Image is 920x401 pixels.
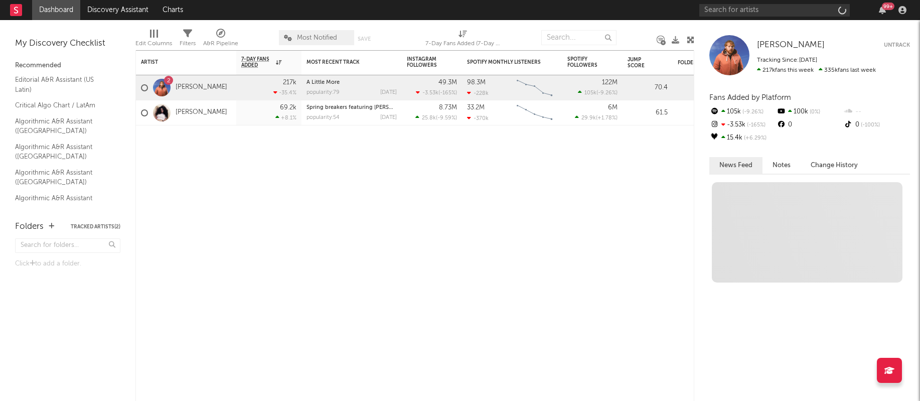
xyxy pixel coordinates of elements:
[407,56,442,68] div: Instagram Followers
[699,4,850,17] input: Search for artists
[512,75,557,100] svg: Chart title
[15,193,110,213] a: Algorithmic A&R Assistant ([GEOGRAPHIC_DATA])
[757,41,825,49] span: [PERSON_NAME]
[15,221,44,233] div: Folders
[757,40,825,50] a: [PERSON_NAME]
[141,59,216,65] div: Artist
[628,57,653,69] div: Jump Score
[709,131,776,145] div: 15.4k
[416,89,457,96] div: ( )
[467,79,486,86] div: 98.3M
[415,114,457,121] div: ( )
[135,25,172,54] div: Edit Columns
[71,224,120,229] button: Tracked Artists(2)
[598,90,616,96] span: -9.26 %
[745,122,765,128] span: -165 %
[843,105,910,118] div: --
[575,114,618,121] div: ( )
[709,94,791,101] span: Fans Added by Platform
[859,122,880,128] span: -100 %
[678,60,753,66] div: Folders
[628,107,668,119] div: 61.5
[306,105,418,110] a: Spring breakers featuring [PERSON_NAME]
[306,105,397,110] div: Spring breakers featuring kesha
[203,38,238,50] div: A&R Pipeline
[241,56,273,68] span: 7-Day Fans Added
[440,90,455,96] span: -165 %
[15,116,110,137] a: Algorithmic A&R Assistant ([GEOGRAPHIC_DATA])
[306,80,397,85] div: A Little More
[776,105,843,118] div: 100k
[176,83,227,92] a: [PERSON_NAME]
[275,114,296,121] div: +8.1 %
[176,108,227,117] a: [PERSON_NAME]
[776,118,843,131] div: 0
[628,82,668,94] div: 70.4
[541,30,617,45] input: Search...
[380,90,397,95] div: [DATE]
[280,104,296,111] div: 69.2k
[762,157,801,174] button: Notes
[467,90,489,96] div: -228k
[297,35,337,41] span: Most Notified
[608,104,618,111] div: 6M
[602,79,618,86] div: 122M
[438,79,457,86] div: 49.3M
[742,136,766,141] span: +6.29 %
[467,115,489,121] div: -370k
[358,36,371,42] button: Save
[567,56,602,68] div: Spotify Followers
[709,157,762,174] button: News Feed
[581,115,596,121] span: 29.9k
[757,57,817,63] span: Tracking Since: [DATE]
[15,238,120,253] input: Search for folders...
[425,38,501,50] div: 7-Day Fans Added (7-Day Fans Added)
[741,109,763,115] span: -9.26 %
[15,100,110,111] a: Critical Algo Chart / LatAm
[709,118,776,131] div: -3.53k
[15,74,110,95] a: Editorial A&R Assistant (US Latin)
[180,25,196,54] div: Filters
[425,25,501,54] div: 7-Day Fans Added (7-Day Fans Added)
[597,115,616,121] span: +1.78 %
[306,80,340,85] a: A Little More
[439,104,457,111] div: 8.73M
[757,67,814,73] span: 217k fans this week
[467,104,485,111] div: 33.2M
[879,6,886,14] button: 99+
[203,25,238,54] div: A&R Pipeline
[306,59,382,65] div: Most Recent Track
[843,118,910,131] div: 0
[15,38,120,50] div: My Discovery Checklist
[801,157,868,174] button: Change History
[135,38,172,50] div: Edit Columns
[180,38,196,50] div: Filters
[422,90,438,96] span: -3.53k
[306,115,340,120] div: popularity: 54
[15,167,110,188] a: Algorithmic A&R Assistant ([GEOGRAPHIC_DATA])
[584,90,596,96] span: 105k
[882,3,894,10] div: 99 +
[15,258,120,270] div: Click to add a folder.
[808,109,820,115] span: 0 %
[757,67,876,73] span: 335k fans last week
[709,105,776,118] div: 105k
[273,89,296,96] div: -35.4 %
[380,115,397,120] div: [DATE]
[283,79,296,86] div: 217k
[512,100,557,125] svg: Chart title
[422,115,436,121] span: 25.8k
[15,142,110,162] a: Algorithmic A&R Assistant ([GEOGRAPHIC_DATA])
[15,60,120,72] div: Recommended
[306,90,340,95] div: popularity: 79
[437,115,455,121] span: -9.59 %
[467,59,542,65] div: Spotify Monthly Listeners
[578,89,618,96] div: ( )
[884,40,910,50] button: Untrack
